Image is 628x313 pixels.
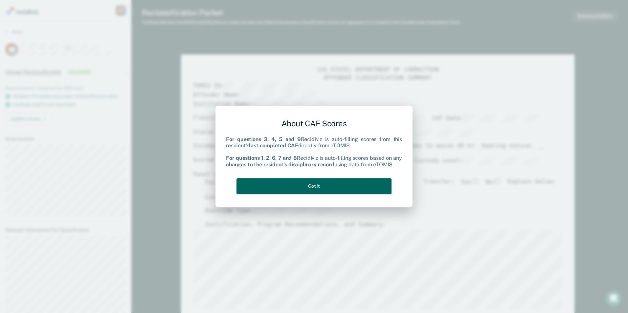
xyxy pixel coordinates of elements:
[226,114,402,134] div: About CAF Scores
[236,178,392,194] button: Got it
[226,161,334,168] b: changes to the resident's disciplinary record
[226,136,402,168] div: Recidiviz is auto-filling scores from this resident's directly from eTOMIS. Recidiviz is auto-fil...
[226,136,301,142] b: For questions 3, 4, 5 and 9
[226,155,297,161] b: For questions 1, 2, 6, 7 and 8
[249,142,298,149] b: last completed CAF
